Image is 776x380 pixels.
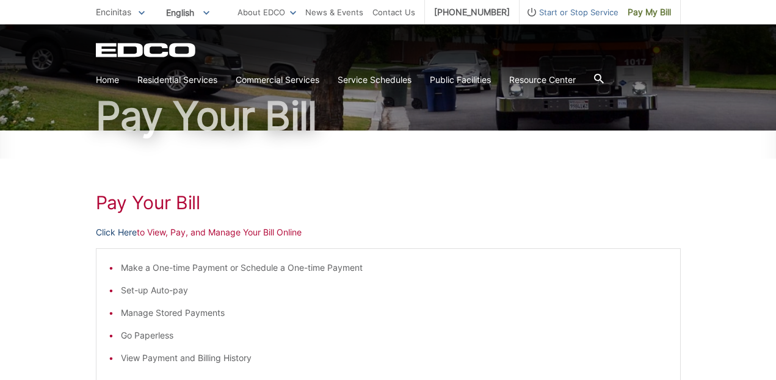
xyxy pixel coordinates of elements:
[96,7,131,17] span: Encinitas
[509,73,576,87] a: Resource Center
[338,73,412,87] a: Service Schedules
[372,5,415,19] a: Contact Us
[96,43,197,57] a: EDCD logo. Return to the homepage.
[121,261,668,274] li: Make a One-time Payment or Schedule a One-time Payment
[121,306,668,320] li: Manage Stored Payments
[96,73,119,87] a: Home
[236,73,319,87] a: Commercial Services
[238,5,296,19] a: About EDCO
[96,226,681,239] p: to View, Pay, and Manage Your Bill Online
[137,73,217,87] a: Residential Services
[121,329,668,342] li: Go Paperless
[121,284,668,297] li: Set-up Auto-pay
[96,192,681,213] h1: Pay Your Bill
[96,226,137,239] a: Click Here
[430,73,491,87] a: Public Facilities
[96,96,681,135] h1: Pay Your Bill
[157,2,219,23] span: English
[121,351,668,365] li: View Payment and Billing History
[628,5,671,19] span: Pay My Bill
[305,5,363,19] a: News & Events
